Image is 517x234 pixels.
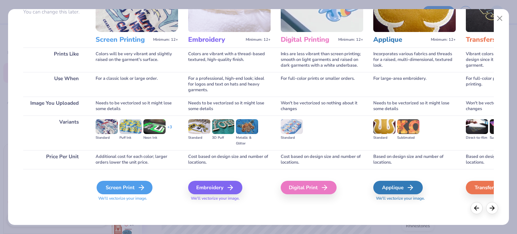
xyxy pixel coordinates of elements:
div: For a professional, high-end look; ideal for logos and text on hats and heavy garments. [188,72,271,97]
div: Prints Like [23,47,85,72]
div: Metallic & Glitter [236,135,258,146]
span: Minimum: 12+ [246,37,271,42]
div: Colors are vibrant with a thread-based textured, high-quality finish. [188,47,271,72]
img: Standard [96,119,118,134]
img: Neon Ink [143,119,166,134]
div: Needs to be vectorized so it might lose some details [188,97,271,115]
div: Cost based on design size and number of locations. [188,150,271,169]
span: We'll vectorize your image. [188,196,271,201]
div: For a classic look or large order. [96,72,178,97]
div: Standard [373,135,395,141]
img: 3D Puff [212,119,234,134]
div: Screen Print [97,181,152,194]
button: Close [493,12,506,25]
div: Sublimated [397,135,419,141]
div: Based on design size and number of locations. [373,150,456,169]
div: Inks are less vibrant than screen printing; smooth on light garments and raised on dark garments ... [281,47,363,72]
div: Needs to be vectorized so it might lose some details [96,97,178,115]
img: Puff Ink [119,119,142,134]
div: Supacolor [490,135,512,141]
img: Metallic & Glitter [236,119,258,134]
div: For full-color prints or smaller orders. [281,72,363,97]
div: Puff Ink [119,135,142,141]
div: For large-area embroidery. [373,72,456,97]
div: Standard [96,135,118,141]
div: Colors will be very vibrant and slightly raised on the garment's surface. [96,47,178,72]
div: Cost based on design size and number of locations. [281,150,363,169]
div: Incorporates various fabrics and threads for a raised, multi-dimensional, textured look. [373,47,456,72]
div: Transfers [466,181,515,194]
img: Standard [281,119,303,134]
h3: Embroidery [188,35,243,44]
span: We'll vectorize your image. [373,196,456,201]
div: Standard [188,135,210,141]
div: Image You Uploaded [23,97,85,115]
div: Direct-to-film [466,135,488,141]
div: Embroidery [188,181,242,194]
div: Variants [23,115,85,150]
h3: Applique [373,35,428,44]
img: Direct-to-film [466,119,488,134]
p: You can change this later. [23,9,85,15]
div: Applique [373,181,423,194]
div: 3D Puff [212,135,234,141]
img: Standard [188,119,210,134]
div: Price Per Unit [23,150,85,169]
span: We'll vectorize your image. [96,196,178,201]
span: Minimum: 12+ [338,37,363,42]
img: Sublimated [397,119,419,134]
img: Supacolor [490,119,512,134]
div: Neon Ink [143,135,166,141]
h3: Digital Printing [281,35,336,44]
span: Minimum: 12+ [153,37,178,42]
div: Additional cost for each color; larger orders lower the unit price. [96,150,178,169]
span: Minimum: 12+ [431,37,456,42]
div: Digital Print [281,181,337,194]
div: Standard [281,135,303,141]
h3: Screen Printing [96,35,150,44]
div: Needs to be vectorized so it might lose some details [373,97,456,115]
div: Use When [23,72,85,97]
div: + 3 [167,124,172,136]
div: Won't be vectorized so nothing about it changes [281,97,363,115]
img: Standard [373,119,395,134]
